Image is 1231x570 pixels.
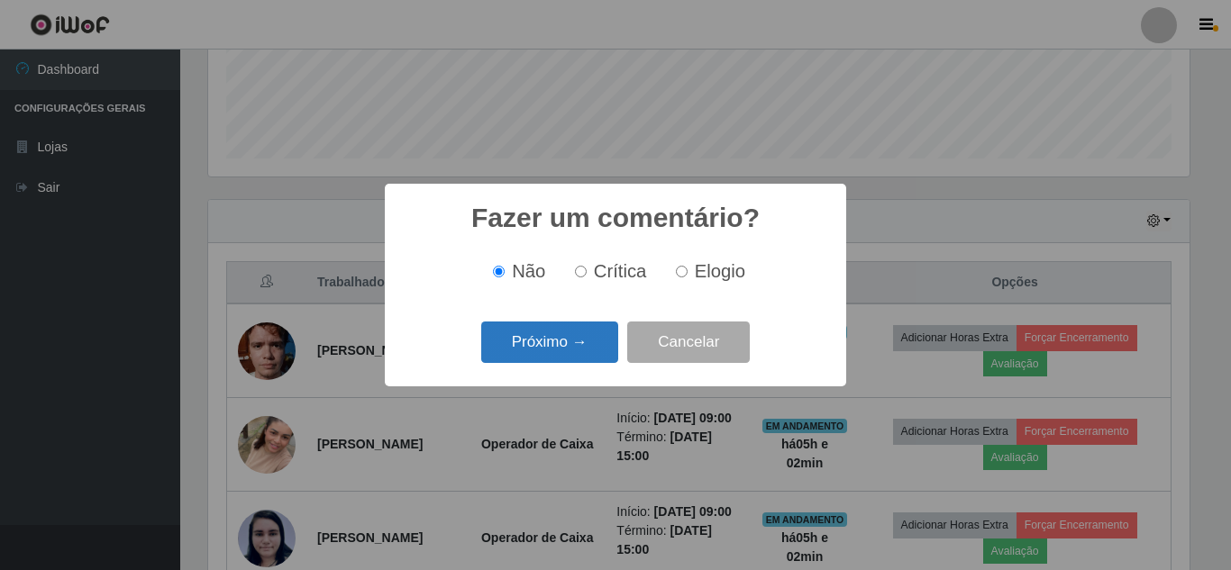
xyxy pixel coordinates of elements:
[594,261,647,281] span: Crítica
[627,321,750,364] button: Cancelar
[512,261,545,281] span: Não
[481,321,618,364] button: Próximo →
[695,261,745,281] span: Elogio
[471,202,760,234] h2: Fazer um comentário?
[493,266,505,277] input: Não
[575,266,587,277] input: Crítica
[676,266,688,277] input: Elogio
